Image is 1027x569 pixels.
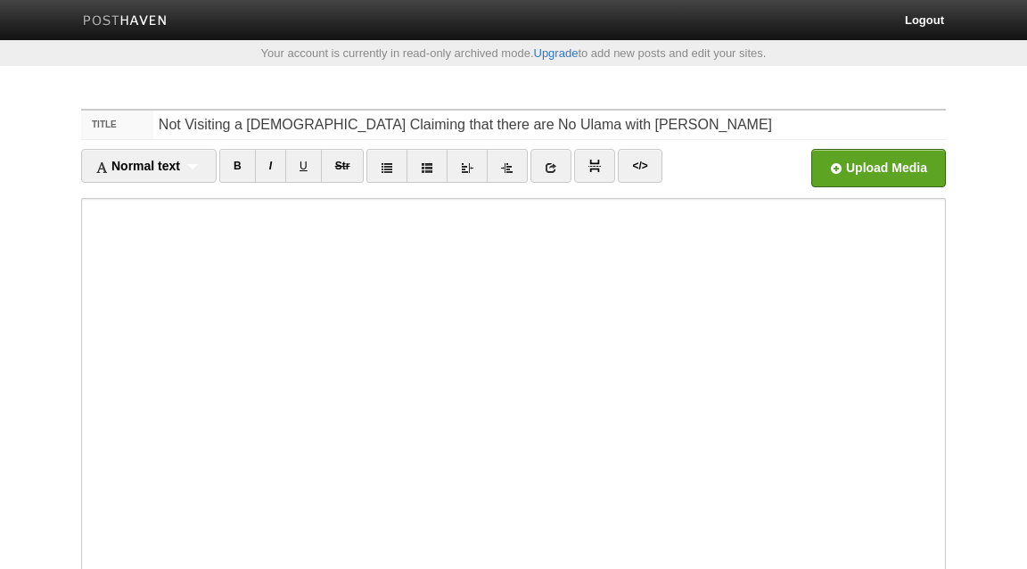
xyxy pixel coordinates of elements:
[534,46,579,60] a: Upgrade
[219,149,256,183] a: B
[588,160,601,172] img: pagebreak-icon.png
[335,160,350,172] del: Str
[618,149,661,183] a: </>
[68,47,959,59] div: Your account is currently in read-only archived mode. to add new posts and edit your sites.
[321,149,365,183] a: Str
[83,15,168,29] img: Posthaven-bar
[255,149,286,183] a: I
[81,111,153,139] label: Title
[285,149,322,183] a: U
[95,159,180,173] span: Normal text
